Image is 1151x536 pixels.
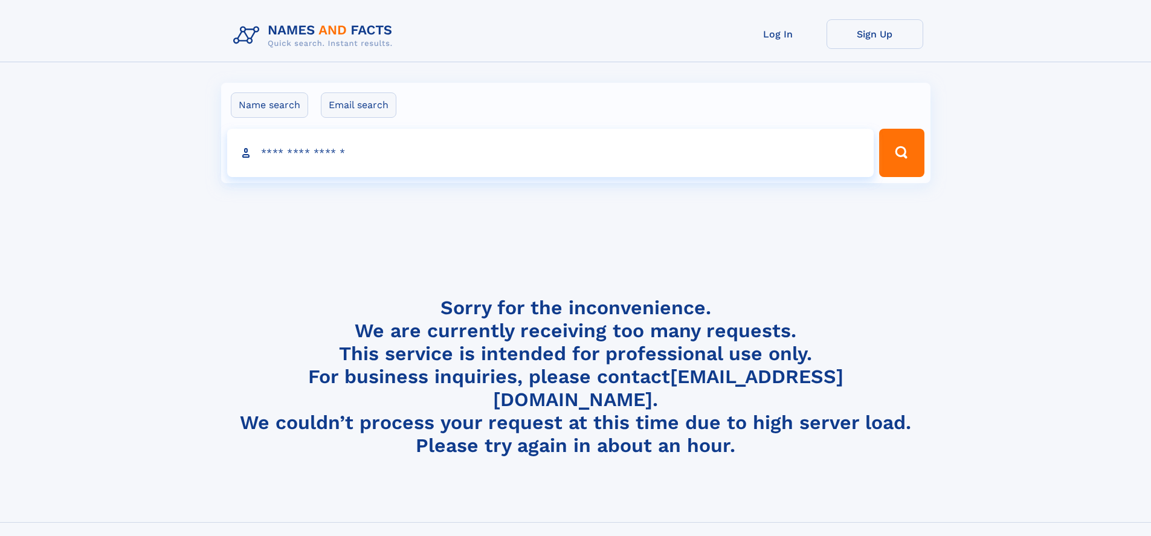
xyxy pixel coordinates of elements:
[879,129,924,177] button: Search Button
[493,365,843,411] a: [EMAIL_ADDRESS][DOMAIN_NAME]
[730,19,827,49] a: Log In
[228,296,923,457] h4: Sorry for the inconvenience. We are currently receiving too many requests. This service is intend...
[827,19,923,49] a: Sign Up
[227,129,874,177] input: search input
[231,92,308,118] label: Name search
[321,92,396,118] label: Email search
[228,19,402,52] img: Logo Names and Facts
